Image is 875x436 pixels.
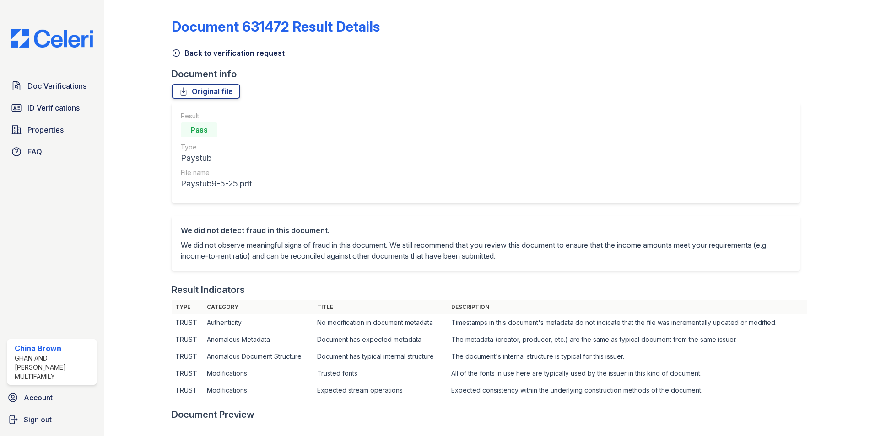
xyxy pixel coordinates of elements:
[181,143,252,152] div: Type
[172,382,203,399] td: TRUST
[313,300,448,314] th: Title
[15,343,93,354] div: China Brown
[4,388,100,407] a: Account
[172,68,807,80] div: Document info
[313,365,448,382] td: Trusted fonts
[24,392,53,403] span: Account
[203,314,313,331] td: Authenticity
[4,410,100,429] a: Sign out
[27,124,64,135] span: Properties
[448,348,807,365] td: The document's internal structure is typical for this issuer.
[203,382,313,399] td: Modifications
[172,300,203,314] th: Type
[181,168,252,177] div: File name
[448,300,807,314] th: Description
[181,225,791,236] div: We did not detect fraud in this document.
[203,300,313,314] th: Category
[24,414,52,425] span: Sign out
[181,112,252,121] div: Result
[172,408,254,421] div: Document Preview
[448,382,807,399] td: Expected consistency within the underlying construction methods of the document.
[172,18,380,35] a: Document 631472 Result Details
[203,331,313,348] td: Anomalous Metadata
[172,283,245,296] div: Result Indicators
[203,365,313,382] td: Modifications
[313,331,448,348] td: Document has expected metadata
[27,80,86,91] span: Doc Verifications
[313,348,448,365] td: Document has typical internal structure
[172,365,203,382] td: TRUST
[448,331,807,348] td: The metadata (creator, producer, etc.) are the same as typical document from the same issuer.
[203,348,313,365] td: Anomalous Document Structure
[15,354,93,381] div: Ghan and [PERSON_NAME] Multifamily
[172,331,203,348] td: TRUST
[4,29,100,48] img: CE_Logo_Blue-a8612792a0a2168367f1c8372b55b34899dd931a85d93a1a3d3e32e68fde9ad4.png
[172,84,240,99] a: Original file
[181,177,252,190] div: Paystub9-5-25.pdf
[181,152,252,165] div: Paystub
[172,48,285,58] a: Back to verification request
[27,146,42,157] span: FAQ
[448,365,807,382] td: All of the fonts in use here are typically used by the issuer in this kind of document.
[7,77,97,95] a: Doc Verifications
[172,348,203,365] td: TRUST
[172,314,203,331] td: TRUST
[181,122,217,137] div: Pass
[313,382,448,399] td: Expected stream operations
[27,102,80,113] span: ID Verifications
[181,239,791,261] p: We did not observe meaningful signs of fraud in this document. We still recommend that you review...
[7,99,97,117] a: ID Verifications
[313,314,448,331] td: No modification in document metadata
[7,143,97,161] a: FAQ
[448,314,807,331] td: Timestamps in this document's metadata do not indicate that the file was incrementally updated or...
[7,121,97,139] a: Properties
